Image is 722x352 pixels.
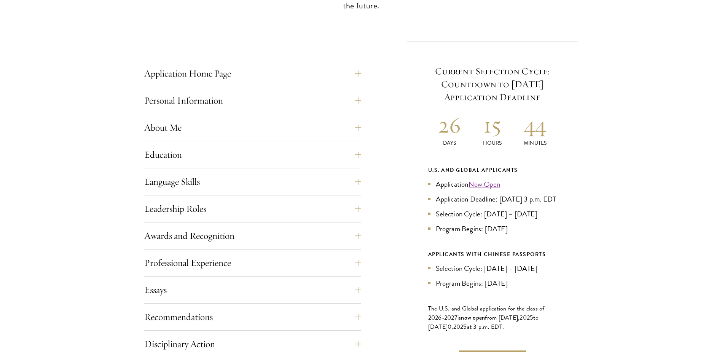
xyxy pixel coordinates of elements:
[428,165,557,175] div: U.S. and Global Applicants
[471,110,514,139] h2: 15
[451,322,453,331] span: ,
[144,308,361,326] button: Recommendations
[428,208,557,219] li: Selection Cycle: [DATE] – [DATE]
[469,179,500,190] a: Now Open
[144,281,361,299] button: Essays
[463,322,467,331] span: 5
[457,313,461,322] span: is
[428,250,557,259] div: APPLICANTS WITH CHINESE PASSPORTS
[520,313,530,322] span: 202
[428,223,557,234] li: Program Begins: [DATE]
[461,313,485,322] span: now open
[144,173,361,191] button: Language Skills
[514,110,557,139] h2: 44
[485,313,520,322] span: from [DATE],
[144,118,361,137] button: About Me
[144,254,361,272] button: Professional Experience
[144,227,361,245] button: Awards and Recognition
[471,139,514,147] p: Hours
[428,194,557,205] li: Application Deadline: [DATE] 3 p.m. EDT
[144,200,361,218] button: Leadership Roles
[144,146,361,164] button: Education
[428,313,539,331] span: to [DATE]
[428,65,557,104] h5: Current Selection Cycle: Countdown to [DATE] Application Deadline
[467,322,504,331] span: at 3 p.m. EDT.
[428,179,557,190] li: Application
[428,304,545,322] span: The U.S. and Global application for the class of 202
[144,91,361,110] button: Personal Information
[428,263,557,274] li: Selection Cycle: [DATE] – [DATE]
[428,139,471,147] p: Days
[438,313,441,322] span: 6
[453,322,464,331] span: 202
[514,139,557,147] p: Minutes
[530,313,533,322] span: 5
[442,313,454,322] span: -202
[428,278,557,289] li: Program Begins: [DATE]
[144,64,361,83] button: Application Home Page
[428,110,471,139] h2: 26
[454,313,457,322] span: 7
[448,322,451,331] span: 0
